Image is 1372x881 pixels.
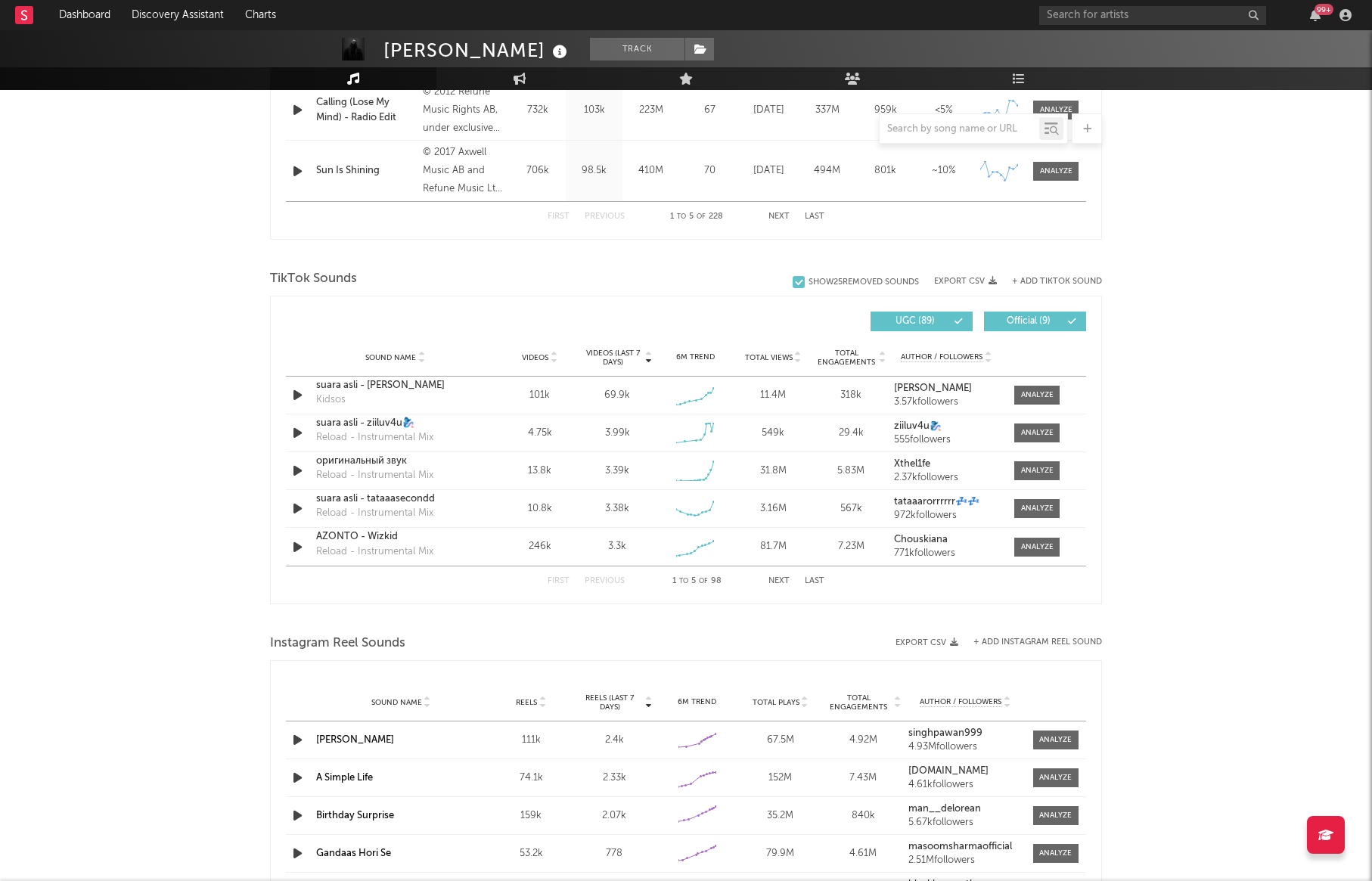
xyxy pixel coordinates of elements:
[626,103,675,118] div: 223M
[590,38,684,60] button: Track
[316,95,415,125] a: Calling (Lose My Mind) - Radio Edit
[743,771,818,786] div: 152M
[493,771,569,786] div: 74.1k
[582,349,644,367] span: Videos (last 7 days)
[316,735,394,745] a: [PERSON_NAME]
[918,163,969,178] div: ~ 10 %
[316,378,474,393] a: suara asli - [PERSON_NAME]
[894,497,999,507] a: tataaarorrrrrr💤💤
[1039,6,1266,25] input: Search for artists
[816,539,886,554] div: 7.23M
[371,698,422,707] span: Sound Name
[958,638,1102,647] div: + Add Instagram Reel Sound
[660,352,731,363] div: 6M Trend
[504,464,575,479] div: 13.8k
[826,846,902,861] div: 4.61M
[513,103,562,118] div: 732k
[809,278,919,287] div: Show 25 Removed Sounds
[316,454,474,469] div: оригинальный звук
[605,464,629,479] div: 3.39k
[576,771,652,786] div: 2.33k
[826,693,892,712] span: Total Engagements
[679,578,688,585] span: to
[908,780,1022,790] div: 4.61k followers
[860,103,911,118] div: 959k
[660,696,735,708] div: 6M Trend
[316,430,433,445] div: Reload - Instrumental Mix
[683,163,736,178] div: 70
[548,577,570,585] button: First
[908,766,1022,777] a: [DOMAIN_NAME]
[908,728,982,738] strong: singhpawan999
[894,459,999,470] a: Xthel1fe
[1310,9,1321,21] button: 99+
[934,277,997,286] button: Export CSV
[548,212,570,221] button: First
[316,773,373,783] a: A Simple Life
[908,817,1022,828] div: 5.67k followers
[570,103,619,118] div: 103k
[743,163,794,178] div: [DATE]
[753,698,799,707] span: Total Plays
[768,577,790,585] button: Next
[316,492,474,507] div: suara asli - tataaasecondd
[816,426,886,441] div: 29.4k
[973,638,1102,647] button: + Add Instagram Reel Sound
[316,544,433,560] div: Reload - Instrumental Mix
[316,416,474,431] a: suara asli - ziiluv4u🧞‍♀️
[896,638,958,647] button: Export CSV
[697,213,706,220] span: of
[894,435,999,445] div: 555 followers
[894,397,999,408] div: 3.57k followers
[908,842,1012,852] strong: masoomsharmaofficial
[316,468,433,483] div: Reload - Instrumental Mix
[805,577,824,585] button: Last
[1315,4,1333,15] div: 99 +
[738,464,809,479] div: 31.8M
[805,212,824,221] button: Last
[984,312,1086,331] button: Official(9)
[738,501,809,517] div: 3.16M
[655,572,738,591] div: 1 5 98
[316,392,346,408] div: Kidsos
[604,388,630,403] div: 69.9k
[826,808,902,824] div: 840k
[920,697,1001,707] span: Author / Followers
[493,846,569,861] div: 53.2k
[894,497,979,507] strong: tataaarorrrrrr💤💤
[585,212,625,221] button: Previous
[802,103,852,118] div: 337M
[513,163,562,178] div: 706k
[738,426,809,441] div: 549k
[743,103,794,118] div: [DATE]
[576,693,643,712] span: Reels (last 7 days)
[894,535,999,545] a: Chouskiana
[908,855,1022,866] div: 2.51M followers
[608,539,626,554] div: 3.3k
[316,163,415,178] a: Sun Is Shining
[816,501,886,517] div: 567k
[316,506,433,521] div: Reload - Instrumental Mix
[908,742,1022,752] div: 4.93M followers
[605,501,629,517] div: 3.38k
[270,270,357,288] span: TikTok Sounds
[677,213,686,220] span: to
[997,278,1102,286] button: + Add TikTok Sound
[894,535,948,544] strong: Chouskiana
[894,421,942,431] strong: ziiluv4u🧞‍♀️
[504,388,575,403] div: 101k
[826,733,902,748] div: 4.92M
[605,426,630,441] div: 3.99k
[576,846,652,861] div: 778
[871,312,973,331] button: UGC(89)
[894,473,999,483] div: 2.37k followers
[816,464,886,479] div: 5.83M
[908,728,1022,739] a: singhpawan999
[316,811,394,821] a: Birthday Surprise
[576,808,652,824] div: 2.07k
[504,501,575,517] div: 10.8k
[908,766,989,776] strong: [DOMAIN_NAME]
